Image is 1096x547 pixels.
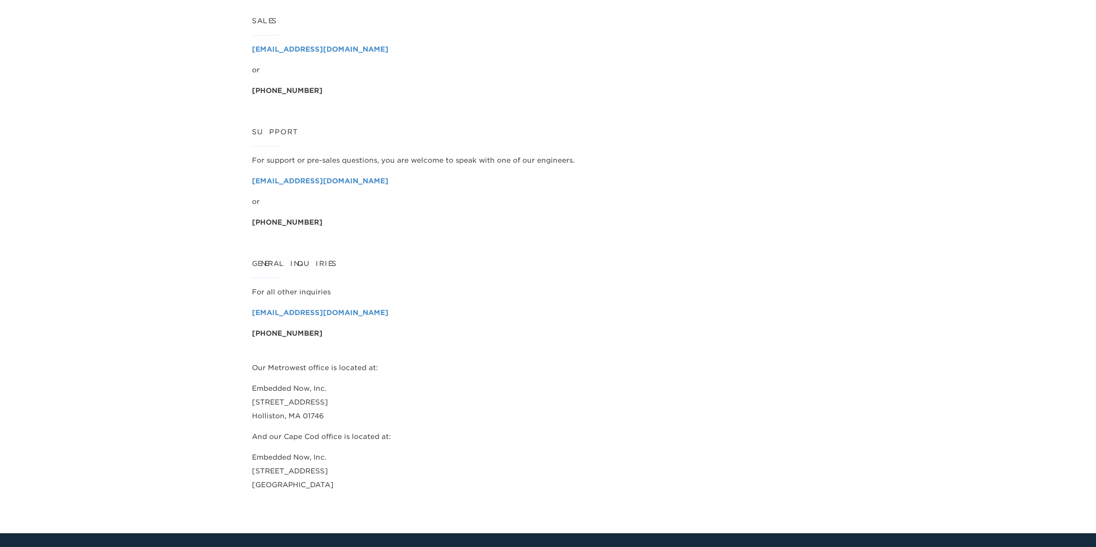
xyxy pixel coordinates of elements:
a: [EMAIL_ADDRESS][DOMAIN_NAME] [252,309,388,317]
p: or [252,195,845,209]
h2: Support [252,125,845,147]
strong: [PHONE_NUMBER] [252,329,323,337]
p: or [252,63,845,77]
a: [EMAIL_ADDRESS][DOMAIN_NAME] [252,177,388,185]
h2: Sales [252,14,845,36]
p: Embedded Now, Inc. [STREET_ADDRESS] Holliston, MA 01746 [252,382,845,423]
p: And our Cape Cod office is located at: [252,430,845,444]
p: For all other inquiries [252,285,845,299]
p: For support or pre-sales questions, you are welcome to speak with one of our engineers. [252,154,845,167]
p: Our Metrowest office is located at: [252,361,845,375]
a: [EMAIL_ADDRESS][DOMAIN_NAME] [252,45,388,53]
h2: General Inquiries [252,257,845,278]
p: Embedded Now, Inc. [STREET_ADDRESS] [GEOGRAPHIC_DATA] [252,451,845,492]
strong: [PHONE_NUMBER] [252,218,323,226]
strong: [PHONE_NUMBER] [252,87,323,95]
